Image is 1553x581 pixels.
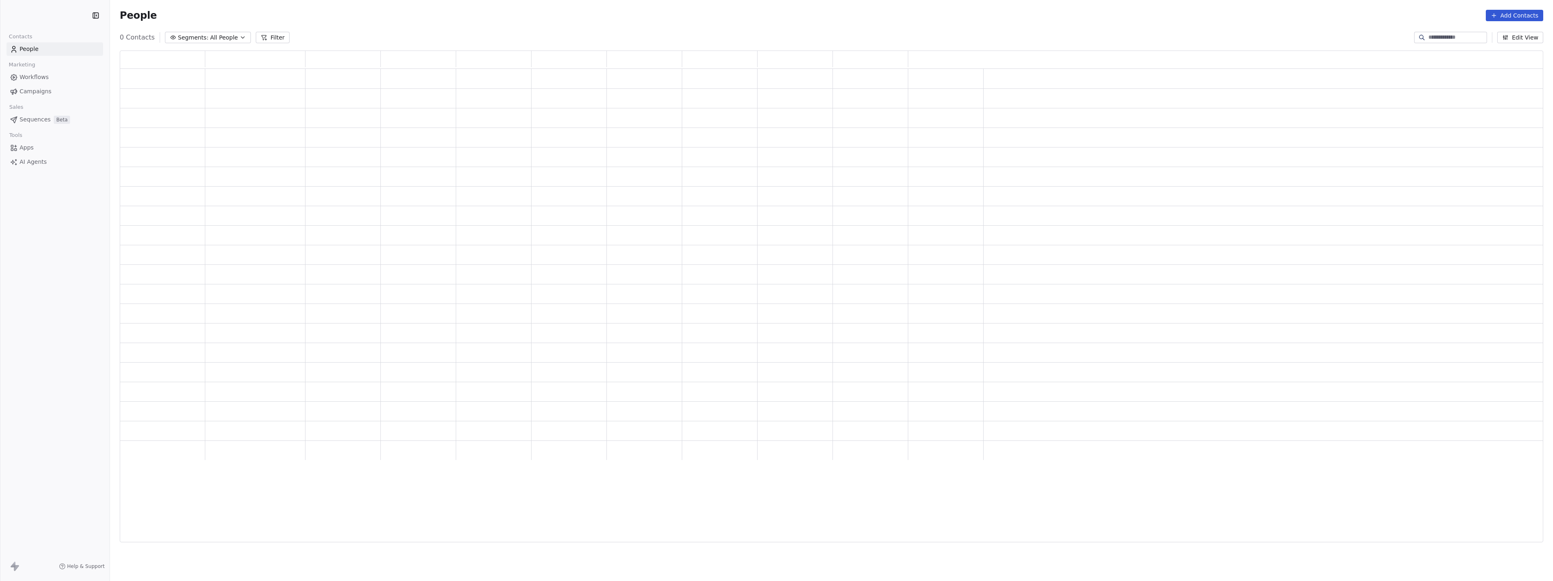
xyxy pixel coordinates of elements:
span: AI Agents [20,158,47,166]
span: Workflows [20,73,49,81]
span: All People [210,33,238,42]
a: SequencesBeta [7,113,103,126]
span: Help & Support [67,563,105,570]
button: Filter [256,32,290,43]
span: Marketing [5,59,39,71]
span: 0 Contacts [120,33,155,42]
span: Segments: [178,33,209,42]
span: Sequences [20,115,51,124]
span: People [120,9,157,22]
span: Apps [20,143,34,152]
button: Add Contacts [1486,10,1543,21]
span: People [20,45,39,53]
div: grid [120,69,1544,543]
a: Workflows [7,70,103,84]
span: Contacts [5,31,36,43]
span: Tools [6,129,26,141]
button: Edit View [1497,32,1543,43]
span: Beta [54,116,70,124]
a: Apps [7,141,103,154]
a: AI Agents [7,155,103,169]
span: Campaigns [20,87,51,96]
span: Sales [6,101,27,113]
a: Help & Support [59,563,105,570]
a: People [7,42,103,56]
a: Campaigns [7,85,103,98]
